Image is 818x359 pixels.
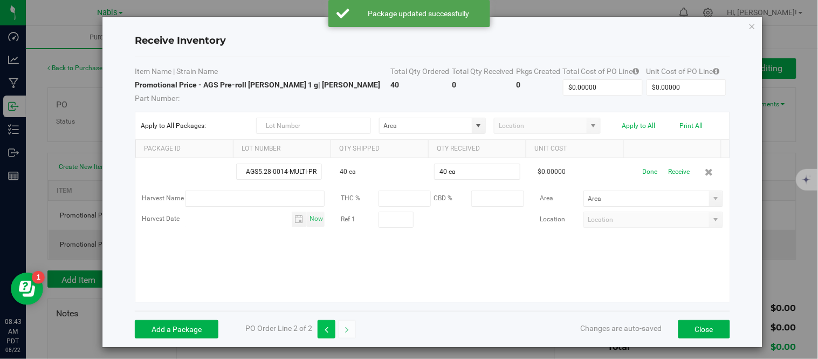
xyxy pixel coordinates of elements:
[647,80,726,95] input: Unit Cost
[256,118,371,134] input: Lot Number
[581,324,662,333] span: Changes are auto-saved
[135,80,380,89] strong: Promotional Price - AGS Pre-roll [PERSON_NAME] 1 g | [PERSON_NAME]
[516,66,563,79] th: Pkgs Created
[333,158,432,186] td: 40 ea
[135,94,180,103] span: Part Number:
[680,122,703,130] button: Print All
[622,122,655,130] button: Apply to All
[307,211,326,227] span: Set Current date
[135,320,218,338] button: Add a Package
[563,66,647,79] th: Total Cost of PO Line
[32,271,45,284] iframe: Resource center unread badge
[355,8,482,19] div: Package updated successfully
[135,66,390,79] th: Item Name | Strain Name
[434,193,471,204] label: CBD %
[141,122,248,130] span: Apply to All Packages:
[642,162,657,181] button: Done
[292,212,307,227] span: Toggle calendar
[540,193,583,204] label: Area
[748,19,756,32] button: Close modal
[341,214,379,225] label: Ref 1
[428,140,526,158] th: Qty Received
[233,140,331,158] th: Lot Number
[668,162,690,181] button: Receive
[391,66,452,79] th: Total Qty Ordered
[391,80,400,89] strong: 40
[245,324,312,333] span: PO Order Line 2 of 2
[11,273,43,305] iframe: Resource center
[647,66,730,79] th: Unit Cost of PO Line
[142,193,185,204] label: Harvest Name
[516,80,520,89] strong: 0
[135,34,730,48] h4: Receive Inventory
[678,320,730,338] button: Close
[540,214,583,225] label: Location
[341,193,379,204] label: THC %
[452,80,456,89] strong: 0
[331,140,428,158] th: Qty Shipped
[142,214,185,224] label: Harvest Date
[584,191,709,206] input: NO DATA FOUND
[236,164,322,180] input: Lot Number
[435,164,520,179] input: Qty Received
[633,67,640,75] i: Specifying a total cost will update all package costs.
[452,66,516,79] th: Total Qty Received
[307,212,325,227] span: select
[563,80,643,95] input: Total Cost
[532,158,631,186] td: $0.00000
[380,118,472,133] input: NO DATA FOUND
[713,67,720,75] i: Specifying a total cost will update all package costs.
[526,140,623,158] th: Unit Cost
[135,140,233,158] th: Package Id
